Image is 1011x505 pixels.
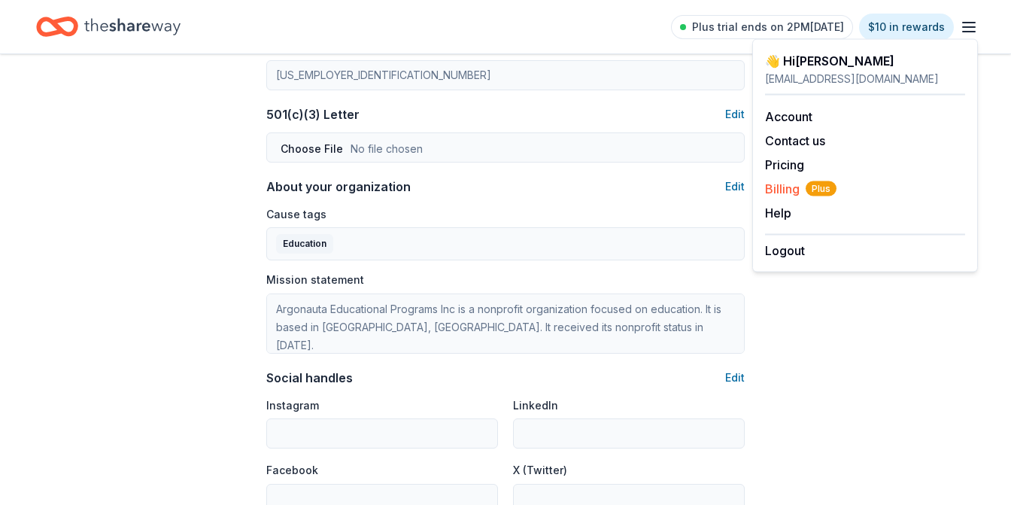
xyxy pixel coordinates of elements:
button: Education [266,227,745,260]
label: X (Twitter) [513,463,567,478]
button: Contact us [765,132,825,150]
button: Edit [725,178,745,196]
label: LinkedIn [513,398,558,413]
a: Plus trial ends on 2PM[DATE] [671,15,853,39]
label: Facebook [266,463,318,478]
span: Plus trial ends on 2PM[DATE] [692,18,844,36]
span: Plus [806,181,836,196]
a: $10 in rewards [859,14,954,41]
span: Billing [765,180,836,198]
div: 501(c)(3) Letter [266,105,360,123]
a: Home [36,9,181,44]
button: Logout [765,242,805,260]
button: Edit [725,369,745,387]
input: 12-3456789 [266,60,745,90]
button: BillingPlus [765,180,836,198]
a: Pricing [765,157,804,172]
button: Help [765,204,791,222]
label: Instagram [266,398,319,413]
div: 👋 Hi [PERSON_NAME] [765,52,965,70]
div: Social handles [266,369,353,387]
div: [EMAIL_ADDRESS][DOMAIN_NAME] [765,70,965,88]
label: Mission statement [266,272,364,287]
button: Edit [725,105,745,123]
div: About your organization [266,178,411,196]
a: Account [765,109,812,124]
label: Cause tags [266,207,326,222]
div: Education [276,234,333,254]
textarea: Argonauta Educational Programs Inc is a nonprofit organization focused on education. It is based ... [266,294,745,354]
